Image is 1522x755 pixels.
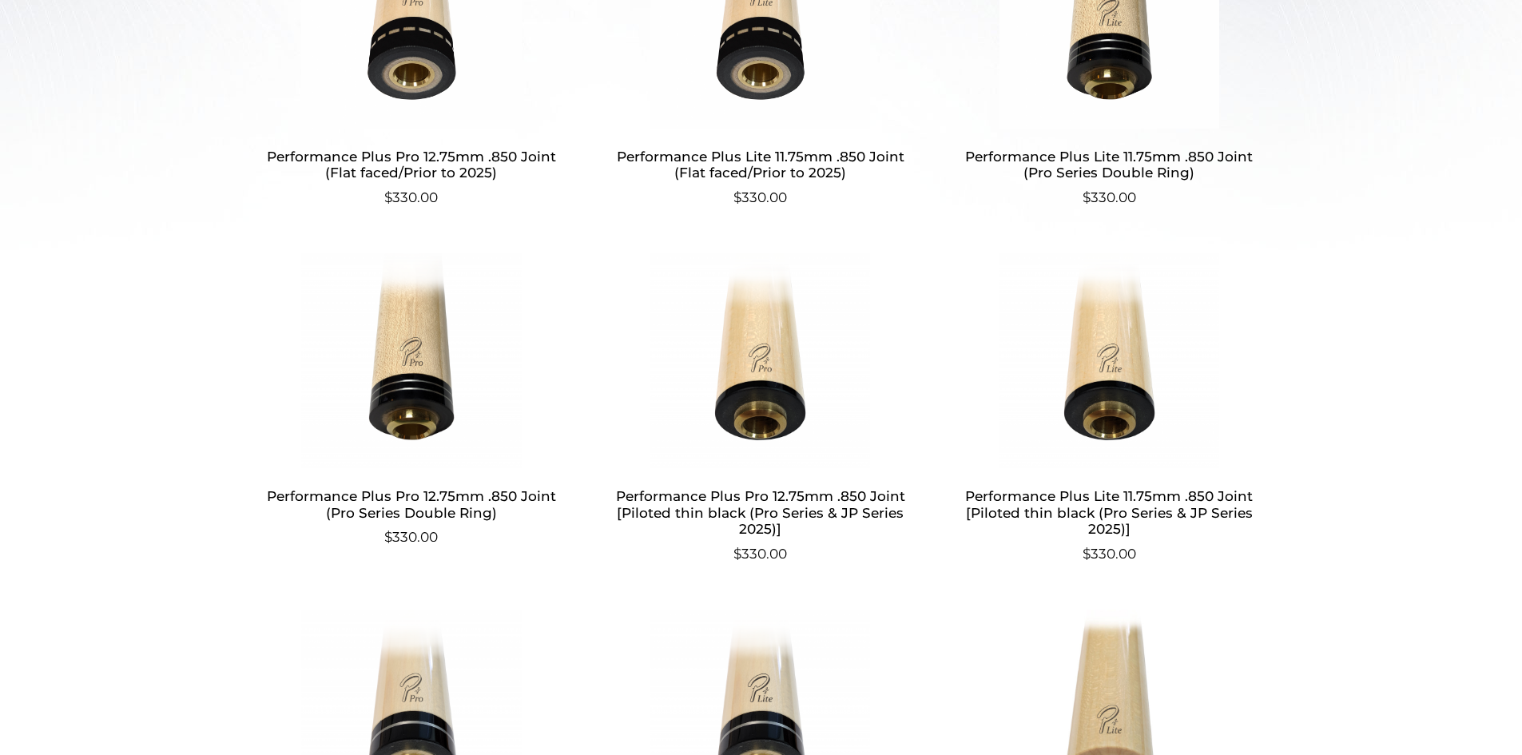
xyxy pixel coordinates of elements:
[605,141,916,188] h2: Performance Plus Lite 11.75mm .850 Joint (Flat faced/Prior to 2025)
[256,482,567,528] h2: Performance Plus Pro 12.75mm .850 Joint (Pro Series Double Ring)
[733,546,787,562] bdi: 330.00
[1083,189,1136,205] bdi: 330.00
[384,529,438,545] bdi: 330.00
[954,141,1265,188] h2: Performance Plus Lite 11.75mm .850 Joint (Pro Series Double Ring)
[1083,546,1091,562] span: $
[733,189,741,205] span: $
[733,189,787,205] bdi: 330.00
[256,253,567,469] img: Performance Plus Pro 12.75mm .850 Joint (Pro Series Double Ring)
[733,546,741,562] span: $
[384,189,438,205] bdi: 330.00
[1083,546,1136,562] bdi: 330.00
[256,253,567,548] a: Performance Plus Pro 12.75mm .850 Joint (Pro Series Double Ring) $330.00
[605,253,916,565] a: Performance Plus Pro 12.75mm .850 Joint [Piloted thin black (Pro Series & JP Series 2025)] $330.00
[954,482,1265,544] h2: Performance Plus Lite 11.75mm .850 Joint [Piloted thin black (Pro Series & JP Series 2025)]
[954,253,1265,469] img: Performance Plus Lite 11.75mm .850 Joint [Piloted thin black (Pro Series & JP Series 2025)]
[384,529,392,545] span: $
[256,141,567,188] h2: Performance Plus Pro 12.75mm .850 Joint (Flat faced/Prior to 2025)
[1083,189,1091,205] span: $
[954,253,1265,565] a: Performance Plus Lite 11.75mm .850 Joint [Piloted thin black (Pro Series & JP Series 2025)] $330.00
[605,482,916,544] h2: Performance Plus Pro 12.75mm .850 Joint [Piloted thin black (Pro Series & JP Series 2025)]
[605,253,916,469] img: Performance Plus Pro 12.75mm .850 Joint [Piloted thin black (Pro Series & JP Series 2025)]
[384,189,392,205] span: $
